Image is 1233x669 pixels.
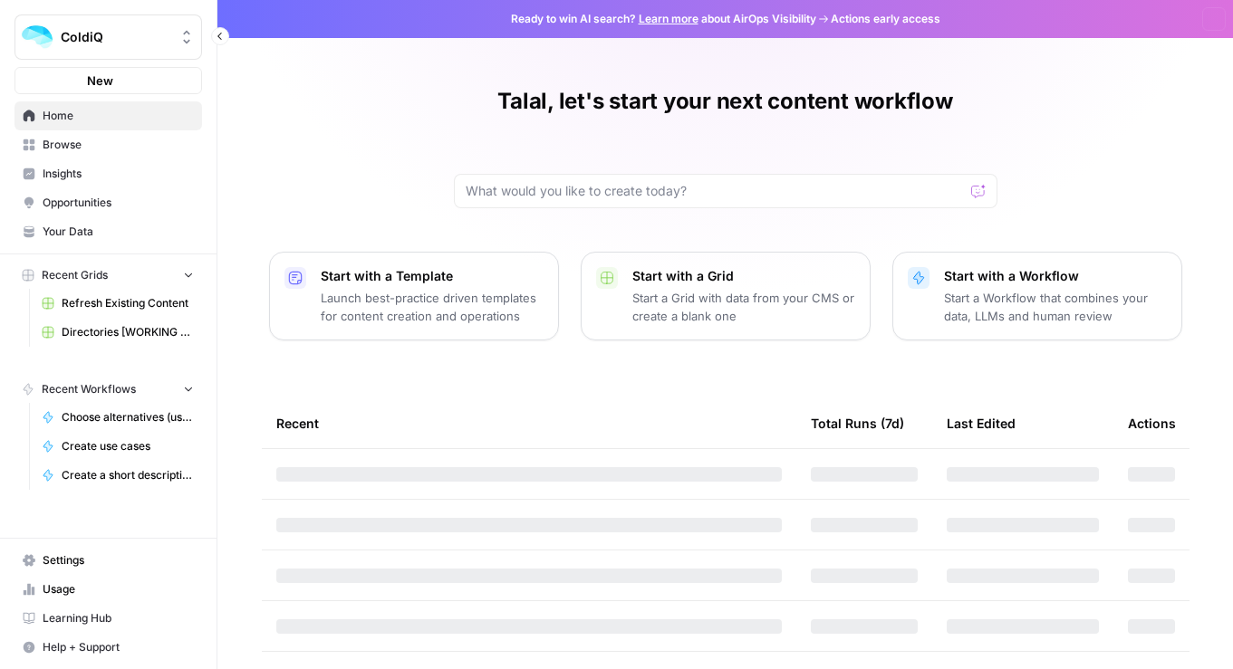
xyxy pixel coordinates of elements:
[62,438,194,454] span: Create use cases
[43,639,194,655] span: Help + Support
[34,403,202,432] a: Choose alternatives (using LLM & DiscoLike) V2
[1128,398,1176,448] div: Actions
[34,432,202,461] a: Create use cases
[632,289,855,325] p: Start a Grid with data from your CMS or create a blank one
[43,552,194,569] span: Settings
[269,252,559,340] button: Start with a TemplateLaunch best-practice driven templates for content creation and operations
[21,21,53,53] img: ColdiQ Logo
[43,195,194,211] span: Opportunities
[14,14,202,60] button: Workspace: ColdiQ
[43,224,194,240] span: Your Data
[62,409,194,425] span: Choose alternatives (using LLM & DiscoLike) V2
[62,324,194,340] span: Directories [WORKING SHEET]
[34,318,202,347] a: Directories [WORKING SHEET]
[321,267,544,285] p: Start with a Template
[61,28,170,46] span: ColdiQ
[62,467,194,483] span: Create a short description for the subcategory
[14,546,202,575] a: Settings
[321,289,544,325] p: Launch best-practice driven templates for content creation and operations
[62,295,194,311] span: Refresh Existing Content
[14,604,202,633] a: Learning Hub
[14,67,202,94] button: New
[466,182,964,200] input: What would you like to create today?
[43,610,194,626] span: Learning Hub
[14,376,202,403] button: Recent Workflows
[811,398,904,448] div: Total Runs (7d)
[14,575,202,604] a: Usage
[43,137,194,153] span: Browse
[87,72,113,90] span: New
[42,381,136,397] span: Recent Workflows
[944,289,1167,325] p: Start a Workflow that combines your data, LLMs and human review
[632,267,855,285] p: Start with a Grid
[34,461,202,490] a: Create a short description for the subcategory
[14,633,202,662] button: Help + Support
[14,159,202,188] a: Insights
[14,130,202,159] a: Browse
[14,188,202,217] a: Opportunities
[511,11,816,27] span: Ready to win AI search? about AirOps Visibility
[639,12,698,25] a: Learn more
[497,87,952,116] h1: Talal, let's start your next content workflow
[581,252,871,340] button: Start with a GridStart a Grid with data from your CMS or create a blank one
[43,166,194,182] span: Insights
[276,398,782,448] div: Recent
[34,289,202,318] a: Refresh Existing Content
[14,262,202,289] button: Recent Grids
[14,217,202,246] a: Your Data
[42,267,108,283] span: Recent Grids
[43,581,194,597] span: Usage
[892,252,1182,340] button: Start with a WorkflowStart a Workflow that combines your data, LLMs and human review
[14,101,202,130] a: Home
[944,267,1167,285] p: Start with a Workflow
[831,11,940,27] span: Actions early access
[947,398,1016,448] div: Last Edited
[43,108,194,124] span: Home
